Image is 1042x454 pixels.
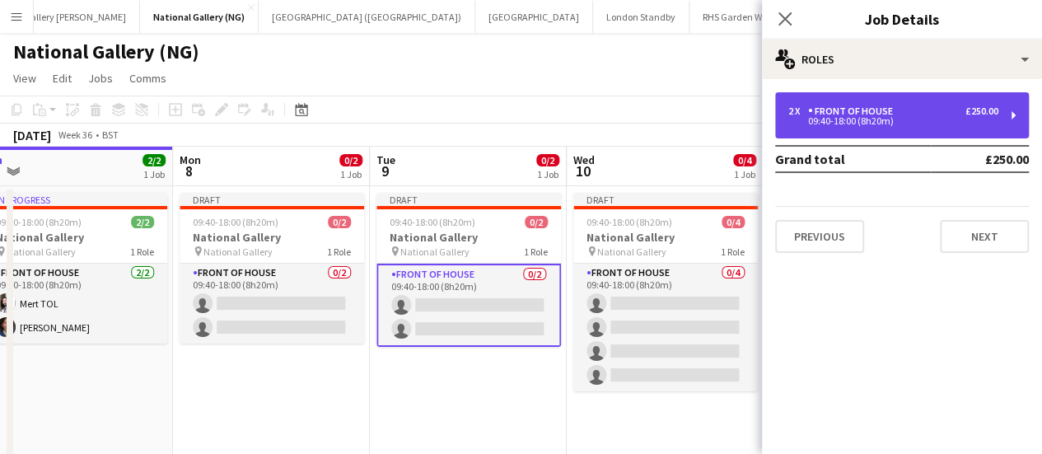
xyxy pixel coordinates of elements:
[808,105,899,117] div: Front of House
[53,71,72,86] span: Edit
[733,154,756,166] span: 0/4
[721,246,745,258] span: 1 Role
[775,220,864,253] button: Previous
[180,193,364,206] div: Draft
[573,230,758,245] h3: National Gallery
[102,129,119,141] div: BST
[7,246,76,258] span: National Gallery
[573,193,758,206] div: Draft
[390,216,475,228] span: 09:40-18:00 (8h20m)
[940,220,1029,253] button: Next
[524,246,548,258] span: 1 Role
[13,71,36,86] span: View
[177,161,201,180] span: 8
[536,154,559,166] span: 0/2
[525,216,548,228] span: 0/2
[689,1,795,33] button: RHS Garden Wisley
[573,193,758,391] app-job-card: Draft09:40-18:00 (8h20m)0/4National Gallery National Gallery1 RoleFront of House0/409:40-18:00 (8...
[180,264,364,344] app-card-role: Front of House0/209:40-18:00 (8h20m)
[328,216,351,228] span: 0/2
[180,152,201,167] span: Mon
[537,168,558,180] div: 1 Job
[259,1,475,33] button: [GEOGRAPHIC_DATA] ([GEOGRAPHIC_DATA])
[762,8,1042,30] h3: Job Details
[13,40,199,64] h1: National Gallery (NG)
[131,216,154,228] span: 2/2
[586,216,672,228] span: 09:40-18:00 (8h20m)
[88,71,113,86] span: Jobs
[130,246,154,258] span: 1 Role
[475,1,593,33] button: [GEOGRAPHIC_DATA]
[762,40,1042,79] div: Roles
[54,129,96,141] span: Week 36
[376,264,561,347] app-card-role: Front of House0/209:40-18:00 (8h20m)
[13,127,51,143] div: [DATE]
[722,216,745,228] span: 0/4
[340,168,362,180] div: 1 Job
[140,1,259,33] button: National Gallery (NG)
[143,154,166,166] span: 2/2
[931,146,1029,172] td: £250.00
[573,152,595,167] span: Wed
[775,146,931,172] td: Grand total
[82,68,119,89] a: Jobs
[376,230,561,245] h3: National Gallery
[965,105,998,117] div: £250.00
[123,68,173,89] a: Comms
[339,154,362,166] span: 0/2
[593,1,689,33] button: London Standby
[180,230,364,245] h3: National Gallery
[376,193,561,206] div: Draft
[193,216,278,228] span: 09:40-18:00 (8h20m)
[734,168,755,180] div: 1 Job
[46,68,78,89] a: Edit
[327,246,351,258] span: 1 Role
[203,246,273,258] span: National Gallery
[374,161,395,180] span: 9
[571,161,595,180] span: 10
[400,246,470,258] span: National Gallery
[180,193,364,344] app-job-card: Draft09:40-18:00 (8h20m)0/2National Gallery National Gallery1 RoleFront of House0/209:40-18:00 (8...
[7,68,43,89] a: View
[788,117,998,125] div: 09:40-18:00 (8h20m)
[129,71,166,86] span: Comms
[573,264,758,391] app-card-role: Front of House0/409:40-18:00 (8h20m)
[376,193,561,347] app-job-card: Draft09:40-18:00 (8h20m)0/2National Gallery National Gallery1 RoleFront of House0/209:40-18:00 (8...
[597,246,666,258] span: National Gallery
[376,152,395,167] span: Tue
[143,168,165,180] div: 1 Job
[788,105,808,117] div: 2 x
